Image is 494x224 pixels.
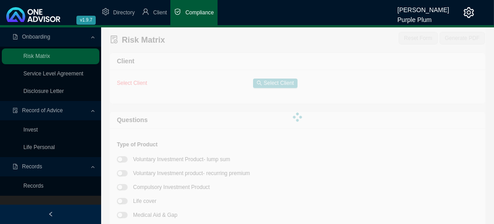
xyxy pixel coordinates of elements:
span: Record of Advice [22,107,63,114]
span: user [142,8,149,15]
span: v1.9.7 [76,16,96,25]
span: Compliance [185,9,214,16]
span: setting [102,8,109,15]
span: Records [22,163,42,170]
span: file-done [13,108,18,113]
span: setting [463,7,474,18]
a: Life Personal [23,144,55,150]
a: Risk Matrix [23,53,50,59]
a: Disclosure Letter [23,88,64,94]
span: file-pdf [13,34,18,40]
a: Service Level Agreement [23,70,83,77]
span: left [48,211,53,217]
a: Records [23,183,44,189]
a: Invest [23,127,38,133]
span: file-pdf [13,164,18,169]
span: Onboarding [22,34,50,40]
span: Directory [113,9,135,16]
img: 2df55531c6924b55f21c4cf5d4484680-logo-light.svg [6,7,60,22]
span: Client [153,9,167,16]
span: safety [174,8,181,15]
div: Purple Plum [397,12,449,22]
div: [PERSON_NAME] [397,2,449,12]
